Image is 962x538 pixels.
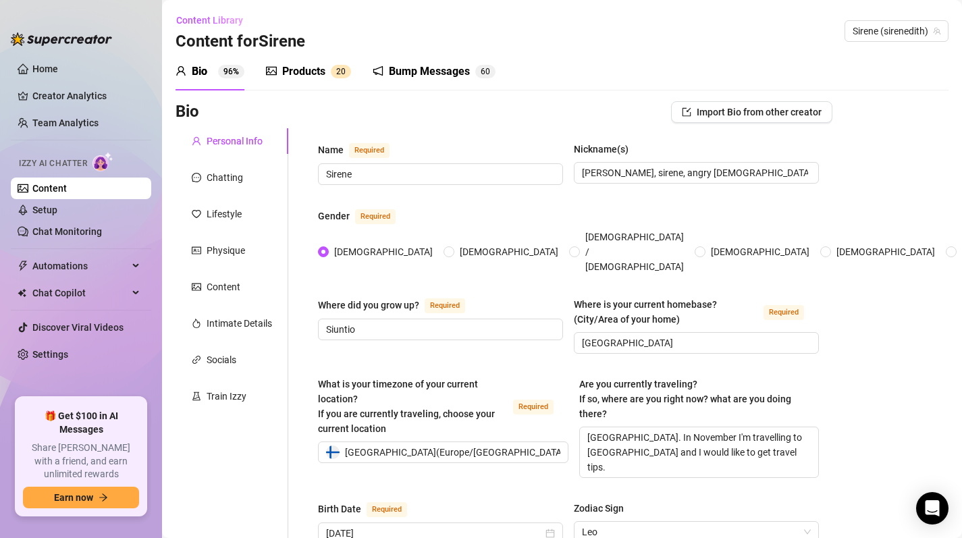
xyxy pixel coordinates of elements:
[23,410,139,436] span: 🎁 Get $100 in AI Messages
[671,101,832,123] button: Import Bio from other creator
[18,288,26,298] img: Chat Copilot
[326,322,552,337] input: Where did you grow up?
[349,143,390,158] span: Required
[916,492,948,524] div: Open Intercom Messenger
[176,101,199,123] h3: Bio
[574,501,624,516] div: Zodiac Sign
[32,117,99,128] a: Team Analytics
[318,208,410,224] label: Gender
[192,63,207,80] div: Bio
[192,209,201,219] span: heart
[207,279,240,294] div: Content
[481,67,485,76] span: 6
[218,65,244,78] sup: 96%
[331,65,351,78] sup: 20
[207,243,245,258] div: Physique
[475,65,496,78] sup: 60
[54,492,93,503] span: Earn now
[19,157,87,170] span: Izzy AI Chatter
[341,67,346,76] span: 0
[318,379,495,434] span: What is your timezone of your current location? If you are currently traveling, choose your curre...
[192,136,201,146] span: user
[582,165,808,180] input: Nickname(s)
[32,205,57,215] a: Setup
[326,167,552,182] input: Name
[705,244,815,259] span: [DEMOGRAPHIC_DATA]
[266,65,277,76] span: picture
[192,392,201,401] span: experiment
[207,170,243,185] div: Chatting
[318,298,419,313] div: Where did you grow up?
[207,352,236,367] div: Socials
[580,427,818,477] textarea: [GEOGRAPHIC_DATA]. In November I'm travelling to [GEOGRAPHIC_DATA] and I would like to get travel...
[207,134,263,149] div: Personal Info
[933,27,941,35] span: team
[329,244,438,259] span: [DEMOGRAPHIC_DATA]
[425,298,465,313] span: Required
[345,442,568,462] span: [GEOGRAPHIC_DATA] ( Europe/[GEOGRAPHIC_DATA] )
[192,282,201,292] span: picture
[485,67,490,76] span: 0
[282,63,325,80] div: Products
[367,502,407,517] span: Required
[389,63,470,80] div: Bump Messages
[853,21,940,41] span: Sirene (sirenedith)
[32,349,68,360] a: Settings
[582,335,808,350] input: Where is your current homebase? (City/Area of your home)
[176,31,305,53] h3: Content for Sirene
[579,379,791,419] span: Are you currently traveling? If so, where are you right now? what are you doing there?
[207,389,246,404] div: Train Izzy
[32,322,124,333] a: Discover Viral Videos
[192,319,201,328] span: fire
[32,85,140,107] a: Creator Analytics
[92,152,113,171] img: AI Chatter
[32,255,128,277] span: Automations
[176,65,186,76] span: user
[32,226,102,237] a: Chat Monitoring
[32,183,67,194] a: Content
[192,246,201,255] span: idcard
[318,501,422,517] label: Birth Date
[574,142,638,157] label: Nickname(s)
[23,487,139,508] button: Earn nowarrow-right
[192,355,201,365] span: link
[326,446,340,459] img: fi
[318,142,344,157] div: Name
[207,316,272,331] div: Intimate Details
[207,207,242,221] div: Lifestyle
[318,142,404,158] label: Name
[318,297,480,313] label: Where did you grow up?
[682,107,691,117] span: import
[831,244,940,259] span: [DEMOGRAPHIC_DATA]
[99,493,108,502] span: arrow-right
[32,282,128,304] span: Chat Copilot
[318,209,350,223] div: Gender
[454,244,564,259] span: [DEMOGRAPHIC_DATA]
[513,400,554,414] span: Required
[18,261,28,271] span: thunderbolt
[574,142,629,157] div: Nickname(s)
[574,297,819,327] label: Where is your current homebase? (City/Area of your home)
[176,9,254,31] button: Content Library
[318,502,361,516] div: Birth Date
[176,15,243,26] span: Content Library
[697,107,822,117] span: Import Bio from other creator
[764,305,804,320] span: Required
[580,230,689,274] span: [DEMOGRAPHIC_DATA] / [DEMOGRAPHIC_DATA]
[336,67,341,76] span: 2
[574,297,758,327] div: Where is your current homebase? (City/Area of your home)
[11,32,112,46] img: logo-BBDzfeDw.svg
[574,501,633,516] label: Zodiac Sign
[355,209,396,224] span: Required
[23,441,139,481] span: Share [PERSON_NAME] with a friend, and earn unlimited rewards
[373,65,383,76] span: notification
[32,63,58,74] a: Home
[192,173,201,182] span: message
